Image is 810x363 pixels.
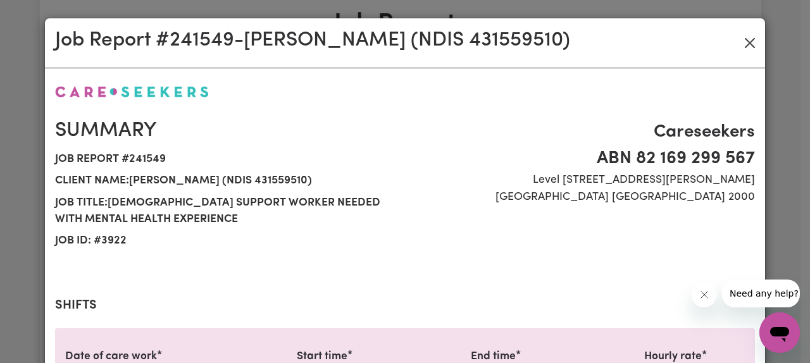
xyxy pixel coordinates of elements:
[722,280,800,307] iframe: Message from company
[55,149,397,170] span: Job report # 241549
[413,145,755,172] span: ABN 82 169 299 567
[740,33,760,53] button: Close
[55,298,755,313] h2: Shifts
[55,119,397,143] h2: Summary
[413,172,755,188] span: Level [STREET_ADDRESS][PERSON_NAME]
[413,119,755,145] span: Careseekers
[55,230,397,252] span: Job ID: # 3922
[55,192,397,231] span: Job title: [DEMOGRAPHIC_DATA] Support Worker needed with mental health experience
[413,189,755,206] span: [GEOGRAPHIC_DATA] [GEOGRAPHIC_DATA] 2000
[692,282,717,307] iframe: Close message
[55,170,397,192] span: Client name: [PERSON_NAME] (NDIS 431559510)
[55,28,570,52] h2: Job Report # 241549 - [PERSON_NAME] (NDIS 431559510)
[759,312,800,353] iframe: Button to launch messaging window
[55,86,209,97] img: Careseekers logo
